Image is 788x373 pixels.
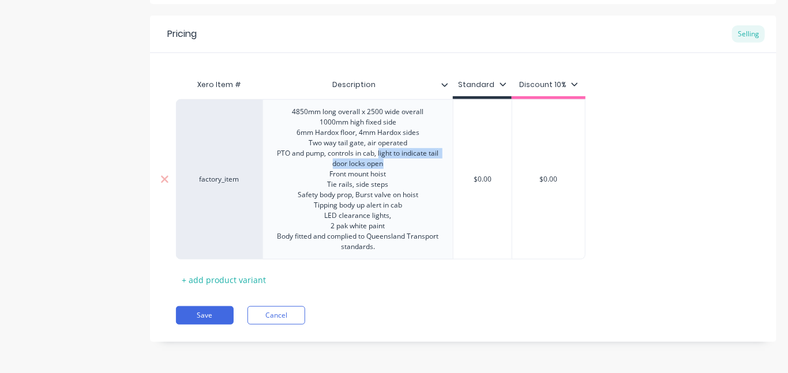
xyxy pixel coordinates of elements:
div: $0.00 [453,165,512,194]
div: 4850mm long overall x 2500 wide overall 1000mm high fixed side 6mm Hardox floor, 4mm Hardox sides... [268,104,448,254]
div: Standard [459,80,506,90]
div: $0.00 [512,165,585,194]
div: + add product variant [176,271,272,289]
div: Xero Item # [176,73,262,96]
button: Cancel [247,306,305,325]
div: Selling [732,25,765,43]
div: Discount 10% [520,80,578,90]
div: Description [262,73,453,96]
div: factory_item4850mm long overall x 2500 wide overall 1000mm high fixed side 6mm Hardox floor, 4mm ... [176,99,586,259]
div: Description [262,70,446,99]
button: Save [176,306,234,325]
div: factory_item [187,174,251,184]
div: Pricing [167,27,197,41]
